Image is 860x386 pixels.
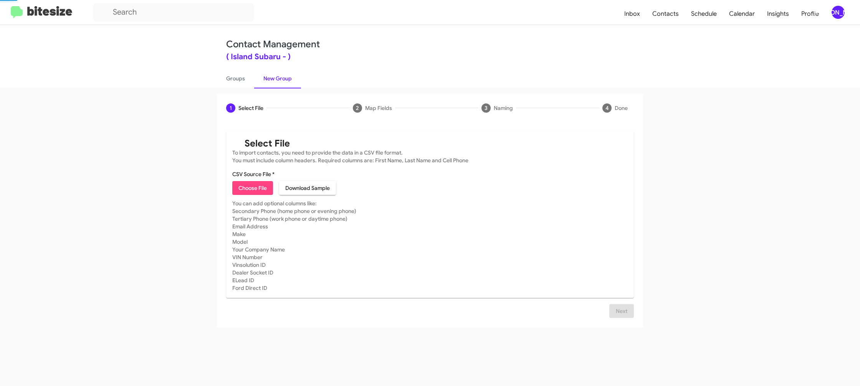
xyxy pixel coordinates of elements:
a: Calendar [723,3,761,25]
a: Schedule [685,3,723,25]
a: New Group [254,68,301,88]
div: ( Island Subaru - ) [226,53,634,61]
mat-card-title: Select File [232,137,628,147]
span: Download Sample [285,181,330,195]
a: Contact Management [226,38,320,50]
a: Profile [795,3,825,25]
a: Inbox [618,3,646,25]
mat-card-subtitle: To import contacts, you need to provide the data in a CSV file format. You must include column he... [232,149,628,164]
mat-card-subtitle: You can add optional columns like: Secondary Phone (home phone or evening phone) Tertiary Phone (... [232,200,628,292]
button: Download Sample [279,181,336,195]
div: [PERSON_NAME] [832,6,845,19]
input: Search [93,3,254,22]
button: [PERSON_NAME] [825,6,852,19]
label: CSV Source File * [232,170,275,178]
span: Next [615,304,628,318]
a: Contacts [646,3,685,25]
span: Choose File [238,181,267,195]
button: Next [609,304,634,318]
button: Choose File [232,181,273,195]
a: Insights [761,3,795,25]
a: Groups [217,68,254,88]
